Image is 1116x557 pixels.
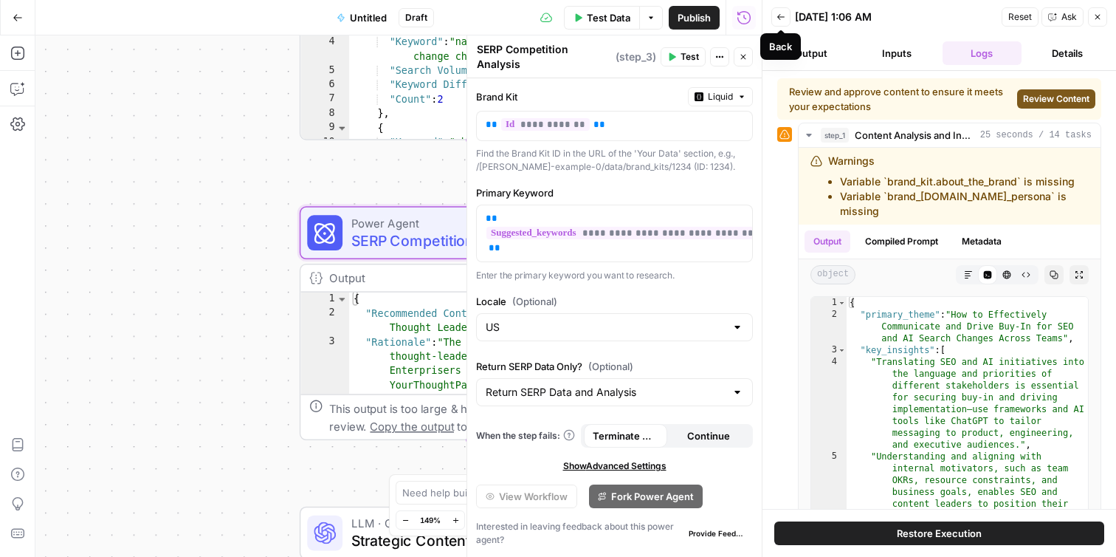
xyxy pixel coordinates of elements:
span: step_1 [821,128,849,143]
label: Locale [476,294,753,309]
button: Reset [1002,7,1038,27]
button: Output [805,230,850,253]
span: Liquid [708,90,733,103]
div: Output [329,269,581,287]
button: Output [771,41,851,65]
div: 2 [811,309,847,344]
span: Untitled [350,10,387,25]
div: Review and approve content to ensure it meets your expectations [789,84,1011,114]
label: Return SERP Data Only? [476,359,753,374]
span: Strategic Content Brief Creation [351,530,579,552]
span: Restore Execution [897,526,982,541]
button: Liquid [688,87,753,106]
button: View Workflow [476,485,577,508]
span: Toggle code folding, rows 1 through 35 [838,297,846,309]
button: Logs [943,41,1022,65]
button: 25 seconds / 14 tasks [799,123,1100,147]
div: Interested in leaving feedback about this power agent? [476,520,753,547]
button: Continue [667,424,751,448]
button: Provide Feedback [683,524,753,542]
span: Continue [687,428,730,443]
span: Fork Power Agent [611,489,694,504]
div: 4 [811,356,847,451]
span: Copy the output [370,420,454,433]
span: Provide Feedback [689,527,747,539]
div: 1 [300,293,349,307]
input: US [486,320,726,335]
span: ( step_3 ) [616,49,656,64]
p: Enter the primary keyword you want to research. [476,268,753,283]
span: Reset [1008,10,1032,24]
span: Toggle code folding, rows 3 through 9 [838,344,846,356]
span: Test [681,50,699,64]
div: 8 [300,107,349,121]
button: Metadata [953,230,1010,253]
span: Publish [678,10,711,25]
span: Toggle code folding, rows 1 through 14 [336,293,348,307]
div: 9 [300,121,349,135]
div: Power AgentSERP Competition AnalysisStep 3Output{ "Recommended Content Type":"Editorial Thought L... [300,206,641,440]
span: View Workflow [499,489,568,504]
div: Back [769,39,792,54]
button: Publish [669,6,720,30]
button: Details [1027,41,1107,65]
div: This output is too large & has been abbreviated for review. to view the full content. [329,400,631,435]
button: Test [661,47,706,66]
div: Find the Brand Kit ID in the URL of the 'Your Data' section, e.g., /[PERSON_NAME]-example-0/data/... [476,147,753,174]
button: Compiled Prompt [856,230,947,253]
label: Primary Keyword [476,185,753,200]
span: LLM · GPT-4.1 [351,514,579,532]
div: 6 [300,78,349,92]
span: object [810,265,855,284]
textarea: SERP Competition Analysis [477,42,612,72]
div: 7 [300,92,349,106]
div: 5 [300,64,349,78]
div: 10 [300,136,349,150]
span: Content Analysis and Insights Extraction [855,128,974,143]
span: Power Agent [351,214,581,232]
div: 5 [811,451,847,533]
span: (Optional) [588,359,633,374]
button: Restore Execution [774,522,1104,545]
span: Draft [405,11,427,24]
span: Show Advanced Settings [563,459,666,473]
div: 4 [300,35,349,64]
span: Test Data [587,10,630,25]
button: Test Data [564,6,639,30]
a: When the step fails: [476,429,575,442]
span: Review Content [1023,92,1089,106]
div: 3 [811,344,847,356]
button: Untitled [328,6,396,30]
label: Brand Kit [476,89,682,104]
input: Return SERP Data and Analysis [486,385,726,400]
span: Terminate Workflow [593,428,658,443]
span: Ask [1061,10,1077,24]
button: Review Content [1017,89,1095,109]
span: 25 seconds / 14 tasks [980,129,1092,142]
button: Fork Power Agent [589,485,703,508]
span: (Optional) [512,294,557,309]
button: Inputs [857,41,937,65]
span: SERP Competition Analysis [351,230,581,252]
div: 2 [300,307,349,335]
li: Variable `brand_[DOMAIN_NAME]_persona` is missing [840,189,1089,219]
span: 149% [420,514,441,526]
div: 1 [811,297,847,309]
button: Ask [1041,7,1084,27]
div: Warnings [828,154,1089,219]
li: Variable `brand_kit.about_the_brand` is missing [840,174,1089,189]
span: Toggle code folding, rows 9 through 14 [336,121,348,135]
